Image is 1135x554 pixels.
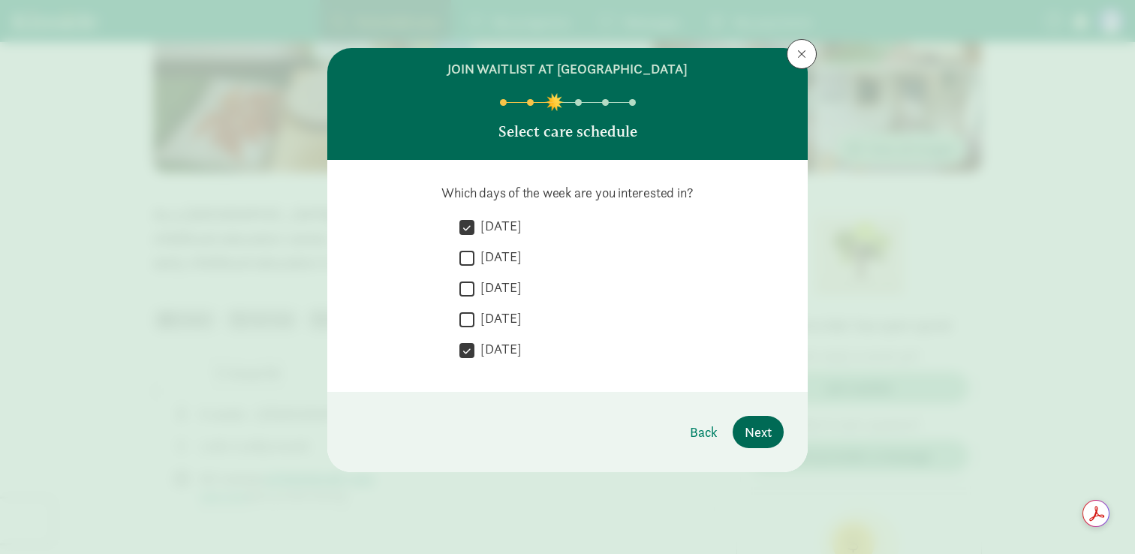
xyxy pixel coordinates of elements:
span: Back [690,422,718,442]
label: [DATE] [474,340,522,358]
h6: join waitlist at [GEOGRAPHIC_DATA] [447,60,688,78]
label: [DATE] [474,279,522,297]
label: [DATE] [474,248,522,266]
p: Select care schedule [498,121,637,142]
span: Next [745,422,772,442]
label: [DATE] [474,309,522,327]
button: Next [733,416,784,448]
button: Back [678,416,730,448]
p: Which days of the week are you interested in? [351,184,784,202]
label: [DATE] [474,217,522,235]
